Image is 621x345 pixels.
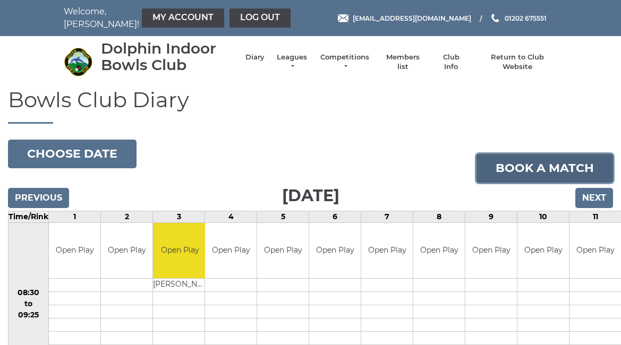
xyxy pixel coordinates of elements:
td: 8 [413,211,465,222]
td: 3 [153,211,205,222]
td: Open Play [153,223,207,279]
a: Members list [381,53,425,72]
a: Return to Club Website [477,53,557,72]
td: 4 [205,211,257,222]
td: Open Play [465,223,517,279]
td: Open Play [49,223,100,279]
a: Competitions [319,53,370,72]
td: 9 [465,211,517,222]
td: Open Play [517,223,569,279]
td: Open Play [257,223,309,279]
td: 7 [361,211,413,222]
a: Club Info [436,53,466,72]
td: Open Play [361,223,413,279]
span: 01202 675551 [505,14,547,22]
div: Dolphin Indoor Bowls Club [101,40,235,73]
td: Time/Rink [8,211,49,222]
td: 2 [101,211,153,222]
h1: Bowls Club Diary [8,88,613,124]
a: Leagues [275,53,309,72]
a: Diary [245,53,265,62]
input: Previous [8,188,69,208]
nav: Welcome, [PERSON_NAME]! [64,5,260,31]
img: Email [338,14,348,22]
td: Open Play [205,223,257,279]
td: Open Play [101,223,152,279]
input: Next [575,188,613,208]
td: 10 [517,211,569,222]
a: Book a match [477,154,613,183]
td: Open Play [413,223,465,279]
td: 6 [309,211,361,222]
span: [EMAIL_ADDRESS][DOMAIN_NAME] [353,14,471,22]
a: Email [EMAIL_ADDRESS][DOMAIN_NAME] [338,13,471,23]
td: Open Play [569,223,621,279]
a: My Account [142,8,224,28]
td: 5 [257,211,309,222]
img: Phone us [491,14,499,22]
a: Log out [229,8,291,28]
td: 1 [49,211,101,222]
button: Choose date [8,140,137,168]
a: Phone us 01202 675551 [490,13,547,23]
td: [PERSON_NAME] [153,279,207,292]
img: Dolphin Indoor Bowls Club [64,47,93,76]
td: Open Play [309,223,361,279]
